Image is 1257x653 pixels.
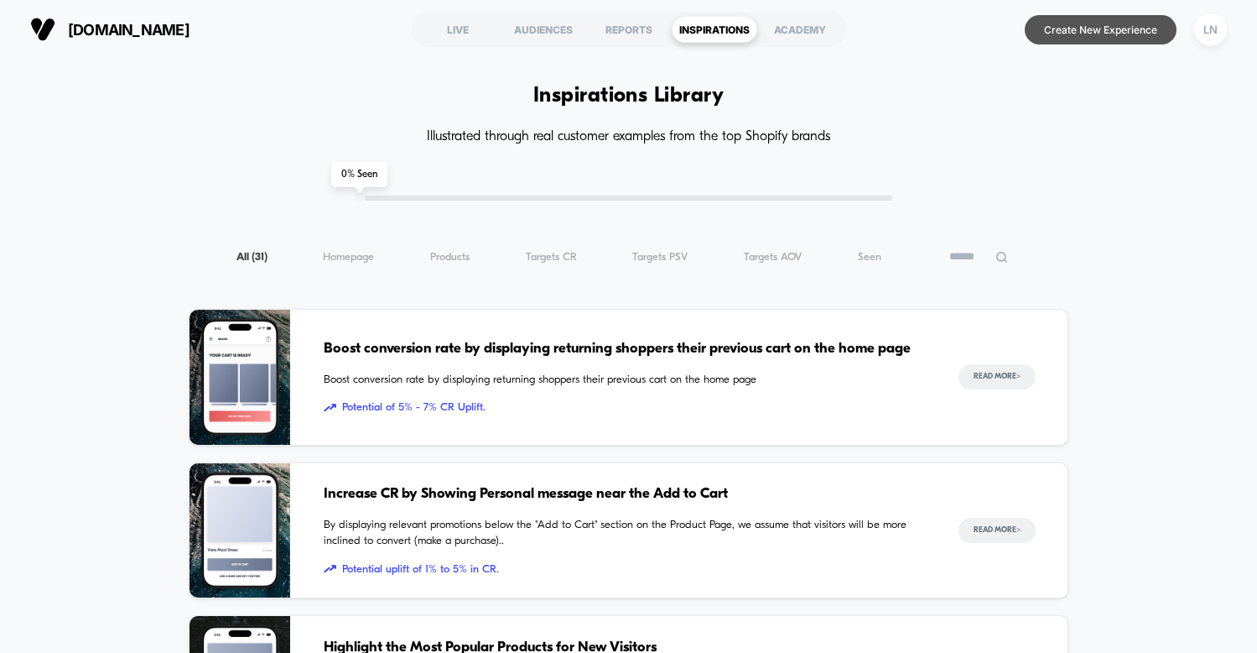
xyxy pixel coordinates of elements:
[331,162,387,187] span: 0 % Seen
[30,17,55,42] img: Visually logo
[25,16,195,43] button: [DOMAIN_NAME]
[1025,15,1176,44] button: Create New Experience
[324,562,925,578] span: Potential uplift of 1% to 5% in CR.
[323,251,374,264] span: Homepage
[744,251,802,264] span: Targets AOV
[190,463,290,598] img: By displaying relevant promotions below the "Add to Cart" section on the Product Page, we assume ...
[324,517,925,550] span: By displaying relevant promotions below the "Add to Cart" section on the Product Page, we assume ...
[324,483,925,505] span: Increase CR by Showing Personal message near the Add to Cart
[501,16,586,43] div: AUDIENCES
[757,16,843,43] div: ACADEMY
[526,251,577,264] span: Targets CR
[1189,13,1232,47] button: LN
[415,16,501,43] div: LIVE
[324,338,925,360] span: Boost conversion rate by displaying returning shoppers their previous cart on the home page
[958,364,1036,389] button: Read More>
[1194,13,1227,46] div: LN
[632,251,688,264] span: Targets PSV
[252,252,268,263] span: ( 31 )
[533,84,725,108] h1: Inspirations Library
[672,16,757,43] div: INSPIRATIONS
[236,251,268,264] span: All
[189,129,1068,145] h4: Illustrated through real customer examples from the top Shopify brands
[958,518,1036,543] button: Read More>
[430,251,470,264] span: Products
[190,310,290,445] img: Boost conversion rate by displaying returning shoppers their previous cart on the home page
[324,372,925,389] span: Boost conversion rate by displaying returning shoppers their previous cart on the home page
[858,251,881,264] span: Seen
[324,400,925,416] span: Potential of 5% - 7% CR Uplift.
[586,16,672,43] div: REPORTS
[68,21,190,39] span: [DOMAIN_NAME]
